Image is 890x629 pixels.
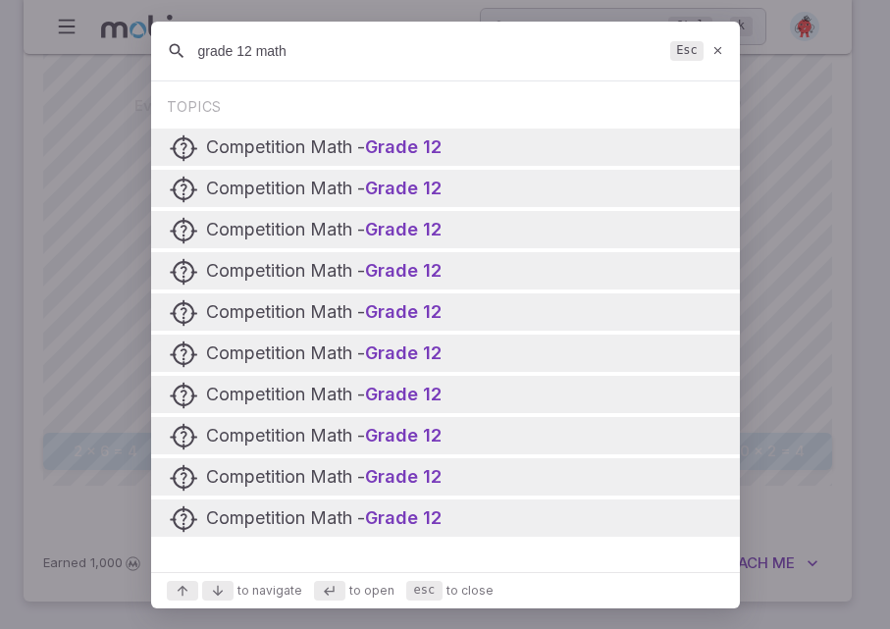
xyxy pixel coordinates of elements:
[423,260,442,281] span: 12
[365,466,418,487] span: Grade
[151,85,740,572] div: Suggestions
[406,581,444,601] kbd: esc
[365,178,418,198] span: Grade
[151,85,740,125] div: TOPICS
[423,178,442,198] span: 12
[206,507,418,528] span: Competition Math -
[206,178,418,198] span: Competition Math -
[206,219,418,239] span: Competition Math -
[423,507,442,528] span: 12
[423,219,442,239] span: 12
[365,507,418,528] span: Grade
[423,425,442,446] span: 12
[365,260,418,281] span: Grade
[423,384,442,404] span: 12
[365,425,418,446] span: Grade
[237,582,302,600] span: to navigate
[206,342,418,363] span: Competition Math -
[206,384,418,404] span: Competition Math -
[206,136,418,157] span: Competition Math -
[365,301,418,322] span: Grade
[423,301,442,322] span: 12
[365,219,418,239] span: Grade
[206,260,418,281] span: Competition Math -
[349,582,394,600] span: to open
[206,425,418,446] span: Competition Math -
[365,384,418,404] span: Grade
[206,301,418,322] span: Competition Math -
[446,582,494,600] span: to close
[423,342,442,363] span: 12
[423,466,442,487] span: 12
[670,41,704,61] kbd: Esc
[365,342,418,363] span: Grade
[206,466,418,487] span: Competition Math -
[365,136,418,157] span: Grade
[423,136,442,157] span: 12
